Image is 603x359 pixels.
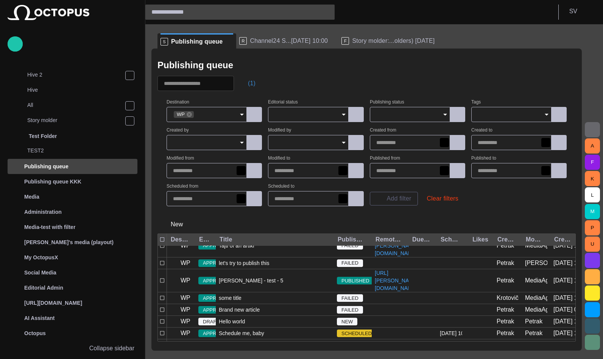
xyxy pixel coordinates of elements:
[472,236,488,243] div: Likes
[526,236,544,243] div: Modified by
[471,156,496,161] label: Published to
[8,159,137,174] div: Publishing queue
[337,306,363,314] span: FAILED
[171,38,223,45] span: Publishing queue
[171,236,189,243] div: Destination
[370,128,396,133] label: Created from
[181,329,190,338] p: WP
[219,242,254,249] span: Tajtl of an artikl
[174,111,188,118] span: WP
[12,113,137,129] div: Story molder
[585,138,600,154] button: A
[525,294,547,302] div: MediaAgent
[27,147,137,154] p: TEST2
[525,276,547,285] div: MediaAgent
[12,83,137,98] div: Hive
[337,277,374,285] span: PUBLISHED
[12,68,137,83] div: Hive 2
[8,219,137,235] div: Media-test with filter
[27,101,125,109] p: All
[525,317,542,326] div: Petrak
[237,77,259,90] button: (1)
[219,259,269,267] span: let's try to publish this
[553,317,576,326] div: 08/09 10:17
[24,208,62,216] p: Administration
[338,236,366,243] div: Publishing status
[199,236,210,243] div: Editorial status
[338,137,349,148] button: Open
[24,329,46,337] p: Octopus
[471,100,481,105] label: Tags
[585,171,600,186] button: K
[8,310,137,326] div: AI Assistant
[525,259,547,267] div: Vasyliev
[8,341,137,356] button: Collapse sidebar
[236,33,338,49] div: RChannel24 S...[DATE] 10:00
[337,330,376,337] span: SCHEDULED
[337,242,363,250] span: FAILED
[337,318,357,326] span: NEW
[421,192,464,205] button: Clear filters
[181,305,190,314] p: WP
[157,33,236,49] div: SPublishing queue
[181,259,190,268] p: WP
[553,241,576,250] div: 05/09 15:46
[338,109,349,120] button: Open
[497,241,514,250] div: Petrak
[553,259,576,267] div: 05/09 15:52
[181,276,190,285] p: WP
[471,128,492,133] label: Created to
[497,276,514,285] div: Petrak
[27,86,137,94] p: Hive
[198,330,235,337] span: APPROVED
[497,306,514,314] div: Petrak
[525,306,547,314] div: MediaAgent
[198,277,235,285] span: APPROVED
[8,5,89,20] img: Octopus News Room
[268,184,294,189] label: Scheduled to
[497,294,519,302] div: Krotovič
[181,293,190,303] p: WP
[370,156,400,161] label: Published from
[585,237,600,252] button: U
[27,71,125,78] p: Hive 2
[525,241,547,250] div: MediaAgent
[341,37,349,45] p: F
[157,60,233,71] h2: Publishing queue
[338,33,441,49] div: FStory molder:...olders) [DATE]
[268,156,290,161] label: Modified to
[12,98,137,113] div: All
[219,277,283,284] span: Karel - test - 5
[239,37,247,45] p: R
[157,218,196,231] button: New
[220,236,232,243] div: Title
[553,306,576,314] div: 08/09 09:54
[219,306,260,314] span: Brand new article
[8,189,137,204] div: Media
[198,295,235,302] span: APPROVED
[585,155,600,170] button: F
[237,109,247,120] button: Open
[24,314,55,322] p: AI Assistant
[24,163,69,170] p: Publishing queue
[24,178,81,185] p: Publishing queue KKK
[24,238,114,246] p: [PERSON_NAME]'s media (playout)
[440,109,450,120] button: Open
[412,236,431,243] div: Due date
[12,144,137,159] div: TEST2
[24,254,58,261] p: My OctopusX
[219,294,242,302] span: some title
[24,299,82,307] p: [URL][DOMAIN_NAME]
[167,156,194,161] label: Modified from
[569,7,577,16] p: S V
[376,236,403,243] div: RemoteLink
[563,5,598,18] button: SV
[8,235,137,250] div: [PERSON_NAME]'s media (playout)
[337,260,363,267] span: FAILED
[24,284,63,292] p: Editorial Admin
[553,276,576,285] div: 05/09 15:56
[525,329,542,337] div: Petrak
[160,38,168,45] p: S
[441,236,459,243] div: Scheduled
[250,37,328,45] span: Channel24 S...[DATE] 10:00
